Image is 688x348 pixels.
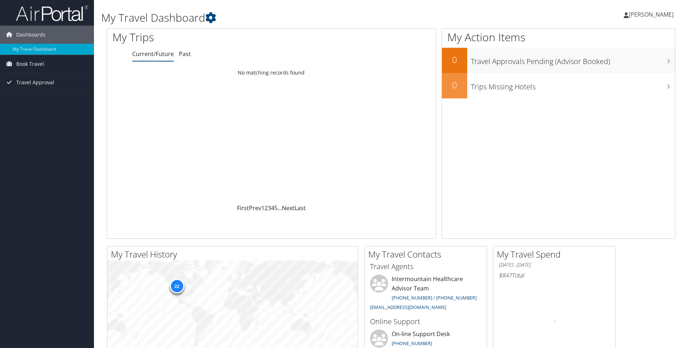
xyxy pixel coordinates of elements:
[282,204,294,212] a: Next
[249,204,261,212] a: Prev
[392,340,432,347] a: [PHONE_NUMBER]
[392,294,477,301] a: [PHONE_NUMBER] / [PHONE_NUMBER]
[271,204,274,212] a: 4
[497,248,615,260] h2: My Travel Spend
[370,262,481,272] h3: Travel Agents
[499,271,512,279] span: $847
[132,50,174,58] a: Current/Future
[268,204,271,212] a: 3
[274,204,278,212] a: 5
[179,50,191,58] a: Past
[237,204,249,212] a: First
[169,279,184,293] div: 22
[624,4,681,25] a: [PERSON_NAME]
[368,248,487,260] h2: My Travel Contacts
[442,54,467,66] h2: 0
[370,304,446,310] a: [EMAIL_ADDRESS][DOMAIN_NAME]
[265,204,268,212] a: 2
[442,79,467,91] h2: 0
[16,5,88,22] img: airportal-logo.png
[294,204,306,212] a: Last
[111,248,358,260] h2: My Travel History
[442,30,675,45] h1: My Action Items
[442,48,675,73] a: 0Travel Approvals Pending (Advisor Booked)
[16,55,44,73] span: Book Travel
[499,262,610,268] h6: [DATE] - [DATE]
[16,26,46,44] span: Dashboards
[112,30,293,45] h1: My Trips
[366,275,485,313] li: Intermountain Healthcare Advisor Team
[101,10,487,25] h1: My Travel Dashboard
[471,53,675,67] h3: Travel Approvals Pending (Advisor Booked)
[370,317,481,327] h3: Online Support
[629,10,674,18] span: [PERSON_NAME]
[499,271,610,279] h6: Total
[442,73,675,98] a: 0Trips Missing Hotels
[16,73,54,92] span: Travel Approval
[471,78,675,92] h3: Trips Missing Hotels
[261,204,265,212] a: 1
[107,66,436,79] td: No matching records found
[278,204,282,212] span: …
